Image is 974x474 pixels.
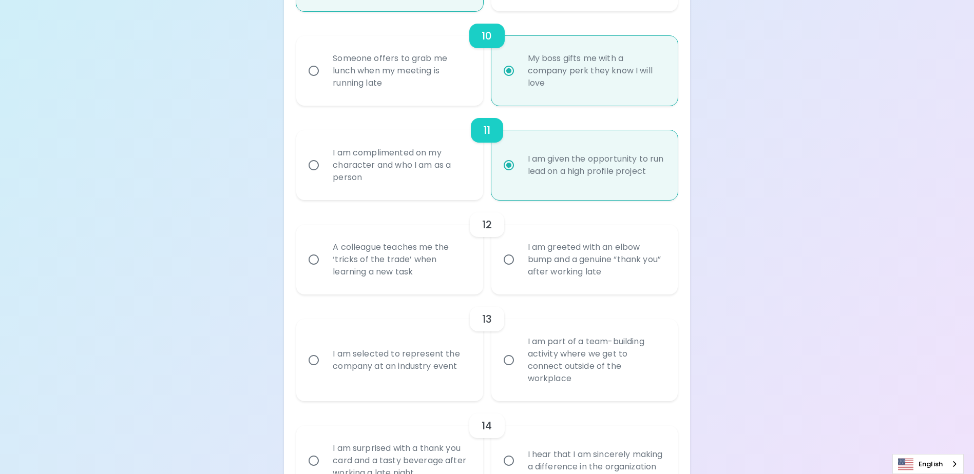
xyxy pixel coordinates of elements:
aside: Language selected: English [892,454,964,474]
div: A colleague teaches me the ‘tricks of the trade’ when learning a new task [324,229,477,290]
h6: 12 [482,216,492,233]
div: I am complimented on my character and who I am as a person [324,134,477,196]
div: choice-group-check [296,294,677,401]
div: choice-group-check [296,11,677,106]
div: Someone offers to grab me lunch when my meeting is running late [324,40,477,102]
a: English [893,455,963,473]
h6: 10 [482,28,492,44]
div: choice-group-check [296,106,677,200]
div: I am greeted with an elbow bump and a genuine “thank you” after working late [520,229,672,290]
h6: 11 [483,122,490,139]
div: I am part of a team-building activity where we get to connect outside of the workplace [520,323,672,397]
div: I am selected to represent the company at an industry event [324,335,477,385]
div: choice-group-check [296,200,677,294]
h6: 13 [482,311,492,327]
h6: 14 [482,418,492,434]
div: I am given the opportunity to run lead on a high profile project [520,141,672,190]
div: My boss gifts me with a company perk they know I will love [520,40,672,102]
div: Language [892,454,964,474]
